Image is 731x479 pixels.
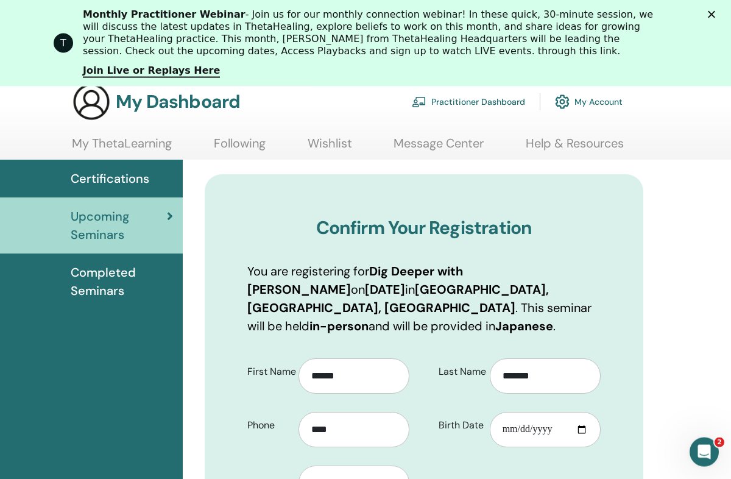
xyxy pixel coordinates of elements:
span: Upcoming Seminars [71,207,167,244]
label: Birth Date [429,414,490,437]
span: Certifications [71,169,149,188]
a: Join Live or Replays Here [83,65,220,78]
b: Japanese [495,318,553,334]
a: Wishlist [308,136,352,160]
span: 2 [715,438,724,447]
a: My Account [555,88,623,115]
iframe: Intercom live chat [690,438,719,467]
div: Profile image for ThetaHealing [54,34,73,53]
span: Completed Seminars [71,263,173,300]
a: Practitioner Dashboard [412,88,525,115]
a: Message Center [394,136,484,160]
label: First Name [238,360,298,383]
b: Monthly Practitioner Webinar [83,9,245,20]
p: You are registering for on in . This seminar will be held and will be provided in . [247,262,601,335]
img: chalkboard-teacher.svg [412,96,426,107]
label: Phone [238,414,298,437]
img: generic-user-icon.jpg [72,82,111,121]
a: My ThetaLearning [72,136,172,160]
a: Following [214,136,266,160]
label: Last Name [429,360,490,383]
div: Close [708,11,720,18]
h3: Confirm Your Registration [247,217,601,239]
img: cog.svg [555,91,570,112]
h3: My Dashboard [116,91,240,113]
b: in-person [309,318,369,334]
b: [DATE] [365,282,405,297]
a: Help & Resources [526,136,624,160]
div: - Join us for our monthly connection webinar! In these quick, 30-minute session, we will discuss ... [83,9,658,57]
